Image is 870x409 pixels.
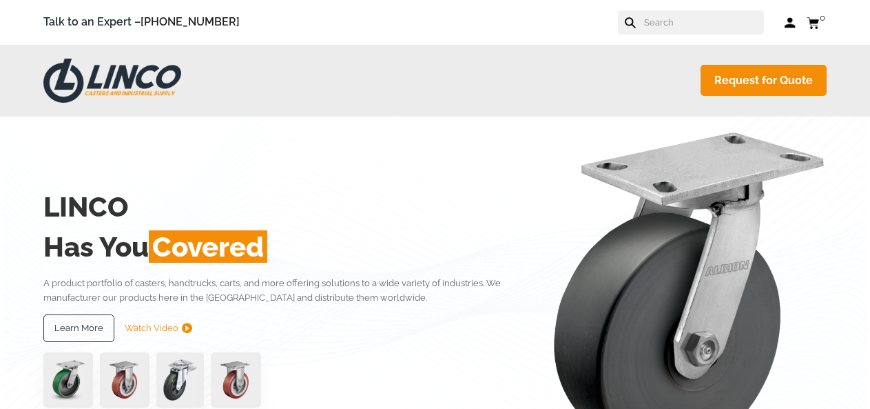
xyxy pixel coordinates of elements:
img: capture-59611-removebg-preview-1.png [100,352,150,408]
input: Search [643,10,764,34]
a: Request for Quote [701,65,827,96]
a: Learn More [43,315,114,342]
img: LINCO CASTERS & INDUSTRIAL SUPPLY [43,59,181,103]
a: 0 [807,14,827,31]
h2: Has You [43,227,511,267]
a: Watch Video [125,315,192,342]
a: Log in [785,16,796,30]
p: A product portfolio of casters, handtrucks, carts, and more offering solutions to a wide variety ... [43,276,511,306]
span: 0 [820,12,825,23]
h2: LINCO [43,187,511,227]
span: Talk to an Expert – [43,13,240,32]
img: subtract.png [182,323,192,333]
span: Covered [149,230,267,263]
a: [PHONE_NUMBER] [141,15,240,28]
img: pn3orx8a-94725-1-1-.png [43,352,92,408]
img: lvwpp200rst849959jpg-30522-removebg-preview-1.png [156,352,203,408]
img: capture-59611-removebg-preview-1.png [211,352,261,408]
